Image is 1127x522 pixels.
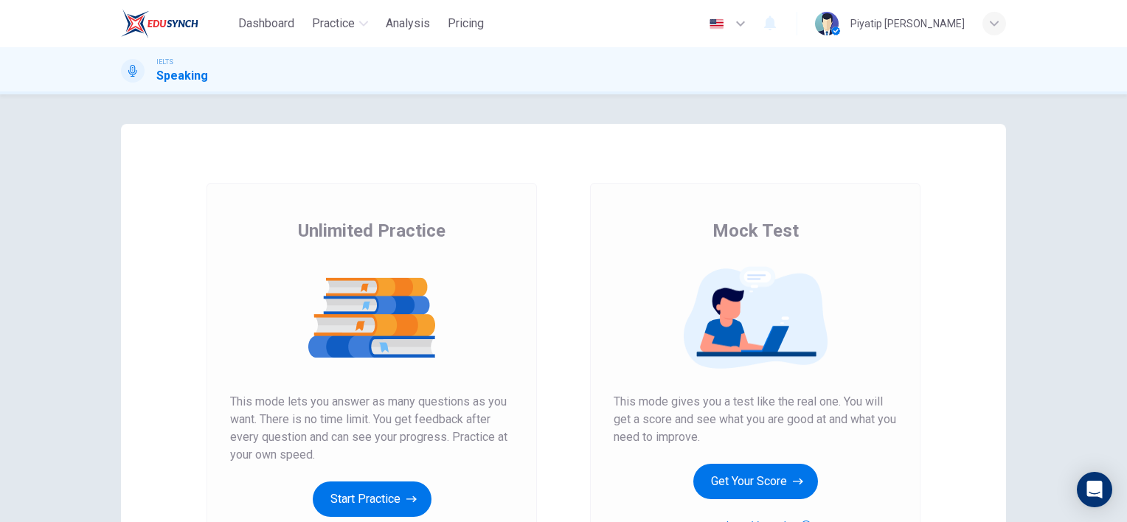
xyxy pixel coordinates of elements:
[707,18,726,29] img: en
[121,9,232,38] a: EduSynch logo
[693,464,818,499] button: Get Your Score
[306,10,374,37] button: Practice
[156,67,208,85] h1: Speaking
[232,10,300,37] button: Dashboard
[312,15,355,32] span: Practice
[156,57,173,67] span: IELTS
[614,393,897,446] span: This mode gives you a test like the real one. You will get a score and see what you are good at a...
[712,219,799,243] span: Mock Test
[442,10,490,37] button: Pricing
[230,393,513,464] span: This mode lets you answer as many questions as you want. There is no time limit. You get feedback...
[386,15,430,32] span: Analysis
[815,12,839,35] img: Profile picture
[313,481,431,517] button: Start Practice
[298,219,445,243] span: Unlimited Practice
[1077,472,1112,507] div: Open Intercom Messenger
[850,15,965,32] div: Piyatip [PERSON_NAME]
[448,15,484,32] span: Pricing
[380,10,436,37] button: Analysis
[121,9,198,38] img: EduSynch logo
[238,15,294,32] span: Dashboard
